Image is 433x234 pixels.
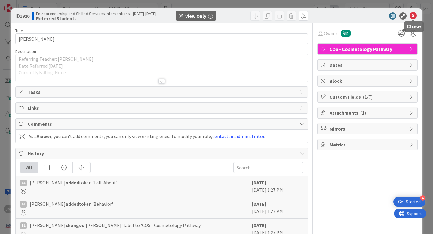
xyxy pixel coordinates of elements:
div: Get Started [398,199,421,205]
span: [PERSON_NAME] '[PERSON_NAME]' label to 'COS - Cosmetology Pathway' [30,222,202,229]
span: Tasks [28,88,297,96]
span: ( 1/7 ) [363,94,373,100]
span: Attachments [330,109,407,116]
span: ( 1 ) [360,110,366,116]
span: Description [15,49,36,54]
b: changed [66,222,84,228]
div: Open Get Started checklist, remaining modules: 4 [393,197,425,207]
span: Support [13,1,27,8]
b: Referred Students [36,16,156,21]
div: [DATE] 1:27 PM [252,179,303,194]
label: Title [15,28,23,33]
div: [DATE] 1:27 PM [252,200,303,215]
span: Entrepreneurship and Skilled Services Interventions - [DATE]-[DATE] [36,11,156,16]
input: Search... [233,162,303,173]
span: Mirrors [330,125,407,132]
div: View Only [185,12,206,20]
p: Referring Teacher: [PERSON_NAME] [19,56,305,63]
div: As a , you can't add comments, you can only view existing ones. To modify your role, . [29,133,265,140]
span: Custom Fields [330,93,407,100]
b: added [66,180,79,186]
p: Date Referred:[DATE] [19,63,305,69]
span: Links [28,104,297,112]
span: Owner [324,30,337,37]
h5: Close [407,24,421,29]
b: 1920 [20,13,29,19]
span: COS - Cosmetology Pathway [330,45,407,53]
div: BL [20,201,27,208]
span: Dates [330,61,407,69]
span: Comments [28,120,297,128]
b: Viewer [37,133,51,139]
div: All [20,162,38,173]
span: Block [330,77,407,85]
input: type card name here... [15,33,308,44]
span: ID [15,12,29,20]
b: [DATE] [252,180,266,186]
div: BL [20,222,27,229]
span: [PERSON_NAME] token 'Talk About' [30,179,117,186]
b: [DATE] [252,222,266,228]
span: 2 [402,29,406,32]
div: 4 [420,195,425,201]
a: contact an administrator [212,133,264,139]
b: [DATE] [252,201,266,207]
span: History [28,150,297,157]
span: Metrics [330,141,407,148]
b: added [66,201,79,207]
div: BL [20,180,27,186]
span: [PERSON_NAME] token 'Behavior' [30,200,113,208]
